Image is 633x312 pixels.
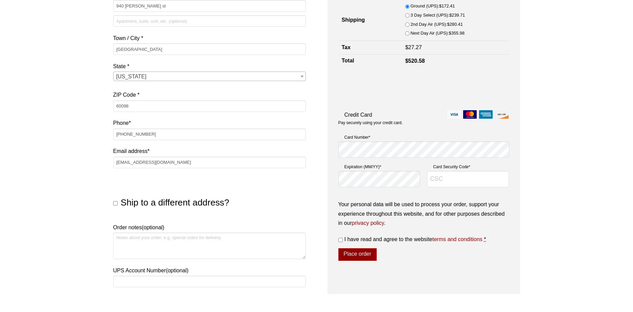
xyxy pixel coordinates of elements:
[405,44,422,50] bdi: 27.27
[439,3,441,8] span: $
[113,90,306,99] label: ZIP Code
[427,171,509,187] input: CSC
[338,248,377,261] button: Place order
[405,58,408,64] span: $
[479,110,493,119] img: amex
[411,2,455,10] label: Ground (UPS):
[338,238,343,242] input: I have read and agree to the websiteterms and conditions *
[338,163,420,170] label: Expiration (MM/YY)
[405,58,425,64] bdi: 520.58
[495,110,509,119] img: discover
[449,31,464,36] bdi: 355.98
[427,163,509,170] label: Card Security Code
[432,236,482,242] a: terms and conditions
[113,34,306,43] label: Town / City
[121,197,229,208] span: Ship to a different address?
[405,44,408,50] span: $
[113,201,118,206] input: Ship to a different address?
[338,110,509,119] label: Credit Card
[463,110,477,119] img: mastercard
[411,12,465,19] label: 3 Day Select (UPS):
[338,41,402,54] th: Tax
[113,266,306,275] label: UPS Account Number
[338,75,441,101] iframe: reCAPTCHA
[411,30,464,37] label: Next Day Air (UPS):
[166,268,189,273] span: (optional)
[113,15,306,27] input: Apartment, suite, unit, etc. (optional)
[449,13,465,18] bdi: 239.71
[113,62,306,71] label: State
[114,72,305,81] span: Illinois
[338,120,509,126] p: Pay securely using your credit card.
[484,236,486,242] abbr: required
[113,147,306,156] label: Email address
[447,110,461,119] img: visa
[338,54,402,67] th: Total
[449,13,452,18] span: $
[142,225,164,230] span: (optional)
[113,72,306,81] span: State
[411,21,463,28] label: 2nd Day Air (UPS):
[352,220,384,226] a: privacy policy
[113,118,306,128] label: Phone
[447,22,463,27] bdi: 280.41
[447,22,450,27] span: $
[113,223,306,232] label: Order notes
[338,131,509,193] fieldset: Payment Info
[344,236,482,242] span: I have read and agree to the website
[338,134,509,141] label: Card Number
[449,31,451,36] span: $
[338,200,509,228] p: Your personal data will be used to process your order, support your experience throughout this we...
[439,3,455,8] bdi: 172.41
